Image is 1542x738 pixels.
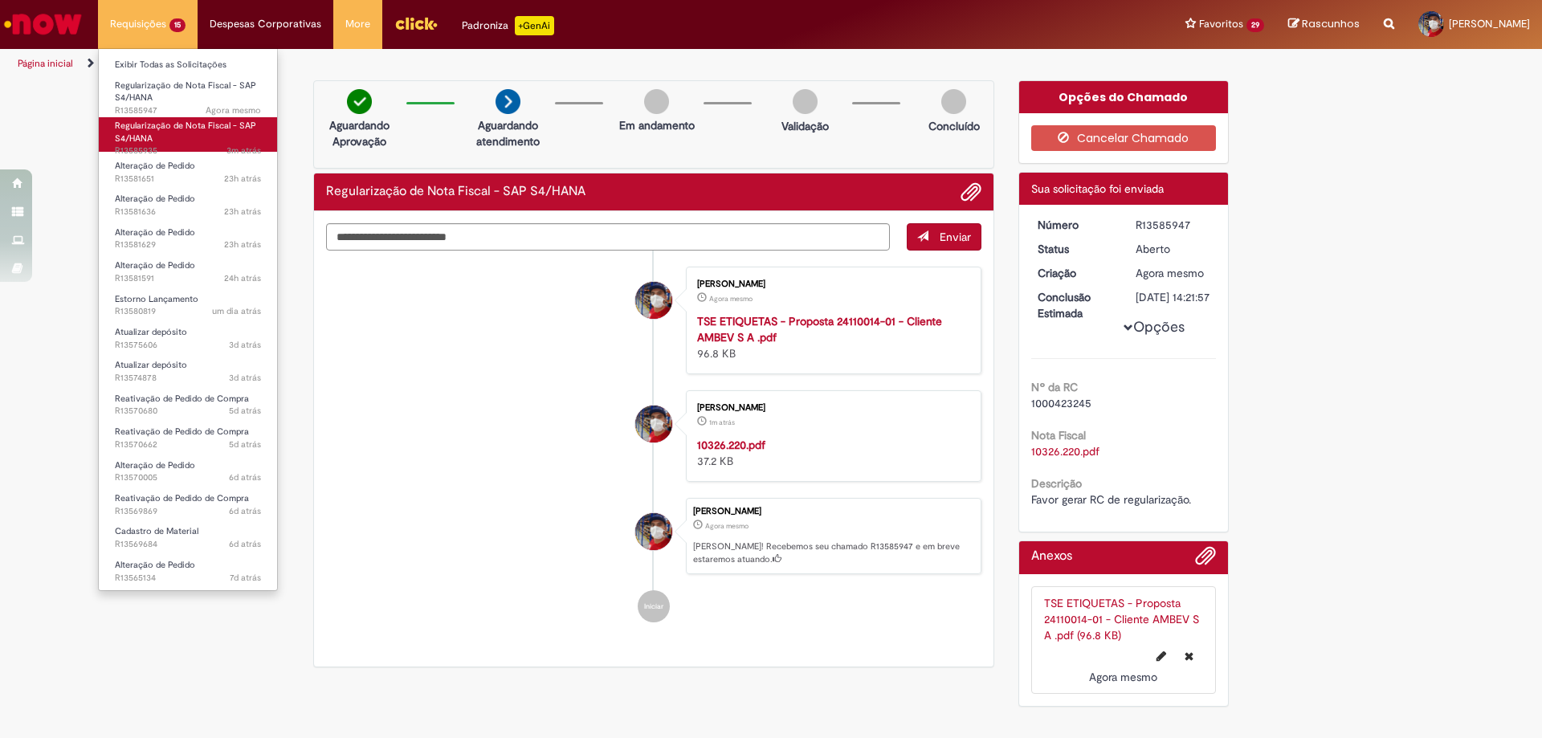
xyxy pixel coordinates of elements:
span: Alteração de Pedido [115,459,195,471]
span: Alteração de Pedido [115,259,195,271]
span: Alteração de Pedido [115,193,195,205]
img: click_logo_yellow_360x200.png [394,11,438,35]
img: img-circle-grey.png [941,89,966,114]
button: Enviar [907,223,981,251]
a: Aberto R13581651 : Alteração de Pedido [99,157,277,187]
span: [PERSON_NAME] [1449,17,1530,31]
p: +GenAi [515,16,554,35]
span: More [345,16,370,32]
ul: Histórico de tíquete [326,251,981,639]
h2: Anexos [1031,549,1072,564]
button: Excluir TSE ETIQUETAS - Proposta 24110014-01 - Cliente AMBEV S A .pdf [1175,643,1203,669]
span: Reativação de Pedido de Compra [115,426,249,438]
p: Em andamento [619,117,695,133]
div: 96.8 KB [697,313,965,361]
time: 30/09/2025 13:54:43 [224,239,261,251]
span: R13581651 [115,173,261,186]
div: Marcos Antonio Felipe De Melo [635,406,672,442]
span: 6d atrás [229,538,261,550]
textarea: Digite sua mensagem aqui... [326,223,890,251]
b: Nota Fiscal [1031,428,1086,442]
time: 01/10/2025 13:19:27 [226,145,261,157]
a: Aberto R13575606 : Atualizar depósito [99,324,277,353]
time: 30/09/2025 13:56:26 [224,206,261,218]
span: R13575606 [115,339,261,352]
span: 23h atrás [224,206,261,218]
time: 01/10/2025 13:21:55 [705,521,749,531]
span: 24h atrás [224,272,261,284]
button: Cancelar Chamado [1031,125,1217,151]
img: img-circle-grey.png [644,89,669,114]
time: 01/10/2025 13:21:56 [206,104,261,116]
img: arrow-next.png [496,89,520,114]
span: R13565134 [115,572,261,585]
div: [PERSON_NAME] [693,507,973,516]
span: 1000423245 [1031,396,1091,410]
span: Agora mesmo [206,104,261,116]
div: Aberto [1136,241,1210,257]
span: R13569684 [115,538,261,551]
span: Estorno Lançamento [115,293,198,305]
a: Exibir Todas as Solicitações [99,56,277,74]
span: Agora mesmo [1136,266,1204,280]
span: Regularização de Nota Fiscal - SAP S4/HANA [115,80,256,104]
span: R13585935 [115,145,261,157]
a: 10326.220.pdf [697,438,765,452]
span: Despesas Corporativas [210,16,321,32]
span: R13581629 [115,239,261,251]
span: R13574878 [115,372,261,385]
button: Adicionar anexos [1195,545,1216,574]
time: 30/09/2025 11:16:43 [212,305,261,317]
ul: Trilhas de página [12,49,1016,79]
div: R13585947 [1136,217,1210,233]
a: Aberto R13565134 : Alteração de Pedido [99,557,277,586]
a: Download de 10326.220.pdf [1031,444,1099,459]
dt: Status [1026,241,1124,257]
time: 30/09/2025 13:49:17 [224,272,261,284]
span: 3m atrás [226,145,261,157]
span: Atualizar depósito [115,359,187,371]
span: Reativação de Pedido de Compra [115,393,249,405]
time: 26/09/2025 13:48:15 [229,438,261,451]
li: Marcos Antonio Felipe De Melo [326,498,981,575]
span: um dia atrás [212,305,261,317]
time: 26/09/2025 10:17:21 [229,538,261,550]
button: Adicionar anexos [961,181,981,202]
span: Agora mesmo [705,521,749,531]
div: [PERSON_NAME] [697,279,965,289]
span: Favor gerar RC de regularização. [1031,492,1191,507]
dt: Número [1026,217,1124,233]
div: [PERSON_NAME] [697,403,965,413]
div: Padroniza [462,16,554,35]
span: 23h atrás [224,173,261,185]
p: [PERSON_NAME]! Recebemos seu chamado R13585947 e em breve estaremos atuando. [693,540,973,565]
a: Página inicial [18,57,73,70]
time: 29/09/2025 10:12:22 [229,339,261,351]
span: Regularização de Nota Fiscal - SAP S4/HANA [115,120,256,145]
p: Validação [781,118,829,134]
a: Aberto R13581636 : Alteração de Pedido [99,190,277,220]
span: R13570662 [115,438,261,451]
span: R13569869 [115,505,261,518]
img: img-circle-grey.png [793,89,818,114]
span: 5d atrás [229,405,261,417]
p: Concluído [928,118,980,134]
img: check-circle-green.png [347,89,372,114]
span: Favoritos [1199,16,1243,32]
a: Aberto R13569684 : Cadastro de Material [99,523,277,552]
span: Cadastro de Material [115,525,198,537]
a: Aberto R13569869 : Reativação de Pedido de Compra [99,490,277,520]
time: 26/09/2025 13:51:07 [229,405,261,417]
b: Descrição [1031,476,1082,491]
a: Aberto R13574878 : Atualizar depósito [99,357,277,386]
time: 01/10/2025 13:21:35 [709,294,753,304]
dt: Criação [1026,265,1124,281]
span: 23h atrás [224,239,261,251]
a: Aberto R13581629 : Alteração de Pedido [99,224,277,254]
a: Aberto R13570662 : Reativação de Pedido de Compra [99,423,277,453]
a: Aberto R13581591 : Alteração de Pedido [99,257,277,287]
p: Aguardando atendimento [469,117,547,149]
div: [DATE] 14:21:57 [1136,289,1210,305]
ul: Requisições [98,48,278,591]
